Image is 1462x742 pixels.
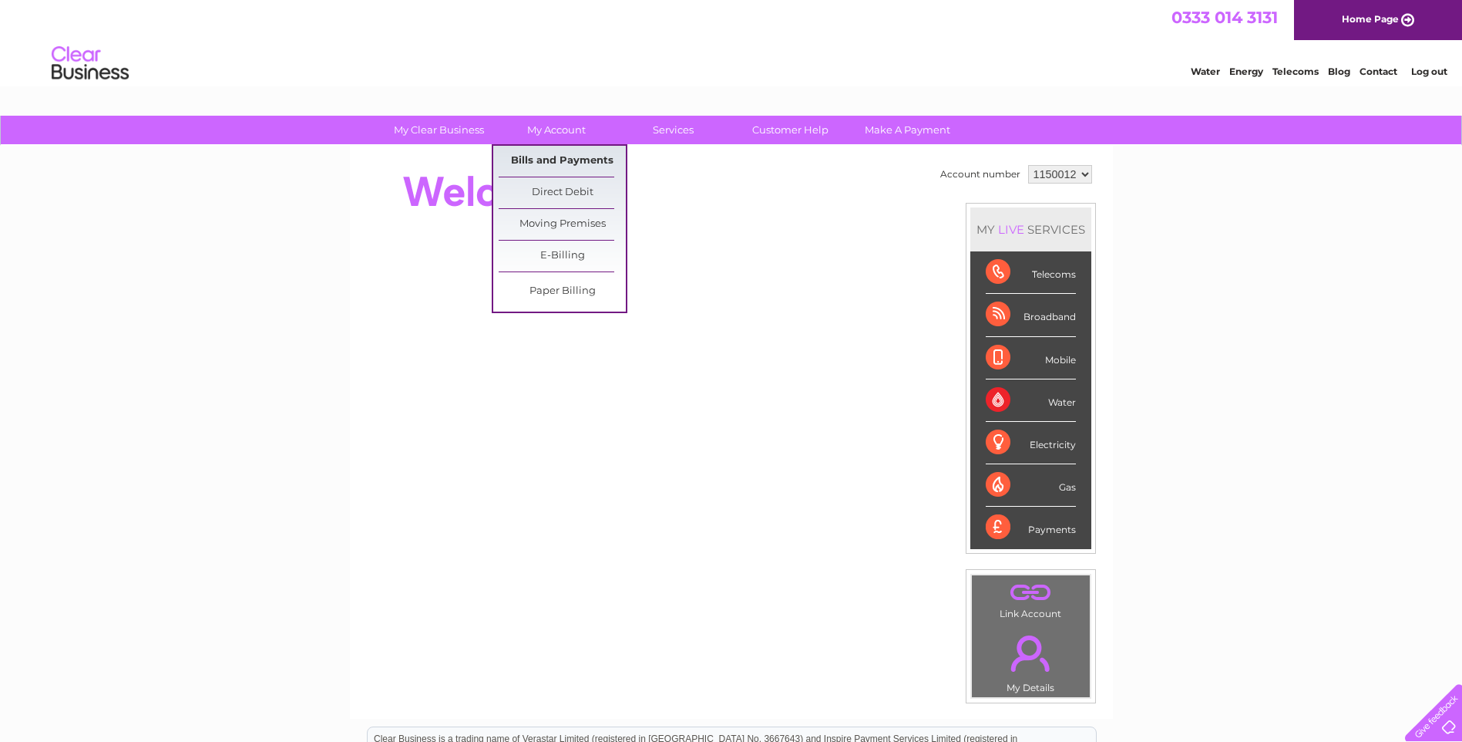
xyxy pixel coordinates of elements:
[976,579,1086,606] a: .
[971,575,1091,623] td: Link Account
[499,146,626,177] a: Bills and Payments
[1328,66,1350,77] a: Blog
[499,276,626,307] a: Paper Billing
[936,161,1024,187] td: Account number
[971,622,1091,698] td: My Details
[51,40,129,87] img: logo.png
[499,209,626,240] a: Moving Premises
[986,294,1076,336] div: Broadband
[727,116,854,144] a: Customer Help
[492,116,620,144] a: My Account
[986,507,1076,548] div: Payments
[1171,8,1278,27] a: 0333 014 3131
[1411,66,1447,77] a: Log out
[375,116,502,144] a: My Clear Business
[499,241,626,272] a: E-Billing
[986,251,1076,294] div: Telecoms
[986,337,1076,379] div: Mobile
[499,177,626,208] a: Direct Debit
[1191,66,1220,77] a: Water
[976,626,1086,680] a: .
[1272,66,1319,77] a: Telecoms
[1229,66,1263,77] a: Energy
[995,222,1027,237] div: LIVE
[986,422,1076,464] div: Electricity
[986,464,1076,507] div: Gas
[970,207,1091,251] div: MY SERVICES
[368,8,1096,75] div: Clear Business is a trading name of Verastar Limited (registered in [GEOGRAPHIC_DATA] No. 3667643...
[610,116,737,144] a: Services
[844,116,971,144] a: Make A Payment
[1359,66,1397,77] a: Contact
[986,379,1076,422] div: Water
